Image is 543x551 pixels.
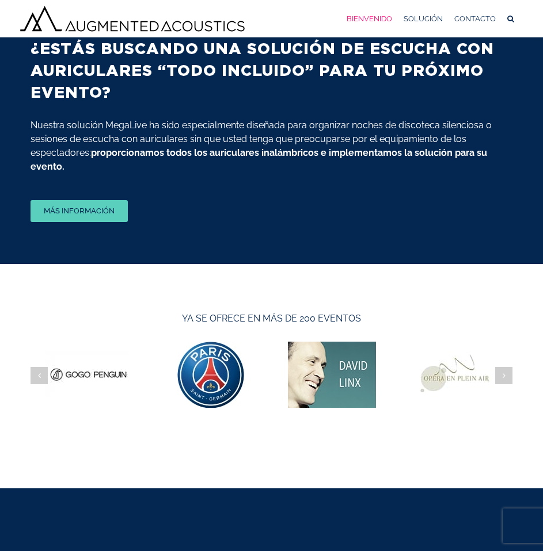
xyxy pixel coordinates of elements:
[404,14,443,23] font: SOLUCIÓN
[396,342,512,410] div: 12 / 30
[495,367,512,384] div: Siguiente diapositiva
[31,147,487,172] font: proporcionamos todos los auriculares inalámbricos e implementamos la solución para su evento.
[275,342,391,410] div: 11 / 30
[31,120,492,158] font: Nuestra solución MegaLive ha sido especialmente diseñada para organizar noches de discoteca silen...
[36,342,141,408] img: Pingüinos gogo
[454,14,496,23] font: CONTACTO
[402,342,507,408] img: Ópera al aire libre
[280,342,385,408] img: David Linx
[31,367,48,384] div: Diapositiva anterior
[31,40,494,101] font: ¿ESTÁS BUSCANDO UNA SOLUCIÓN DE ESCUCHA CON AURICULARES “TODO INCLUIDO” PARA TU PRÓXIMO EVENTO?
[153,342,269,410] div: 10 / 30
[17,3,248,34] img: Logotipo de Acústica Aumentada
[347,14,392,23] font: BIENVENIDO
[44,206,115,215] font: MÁS INFORMACIÓN
[31,342,147,410] div: 9 / 30
[182,313,361,324] font: YA SE OFRECE EN MÁS DE 200 EVENTOS
[31,200,128,222] a: MÁS INFORMACIÓN
[158,342,263,408] img: París Saint Germain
